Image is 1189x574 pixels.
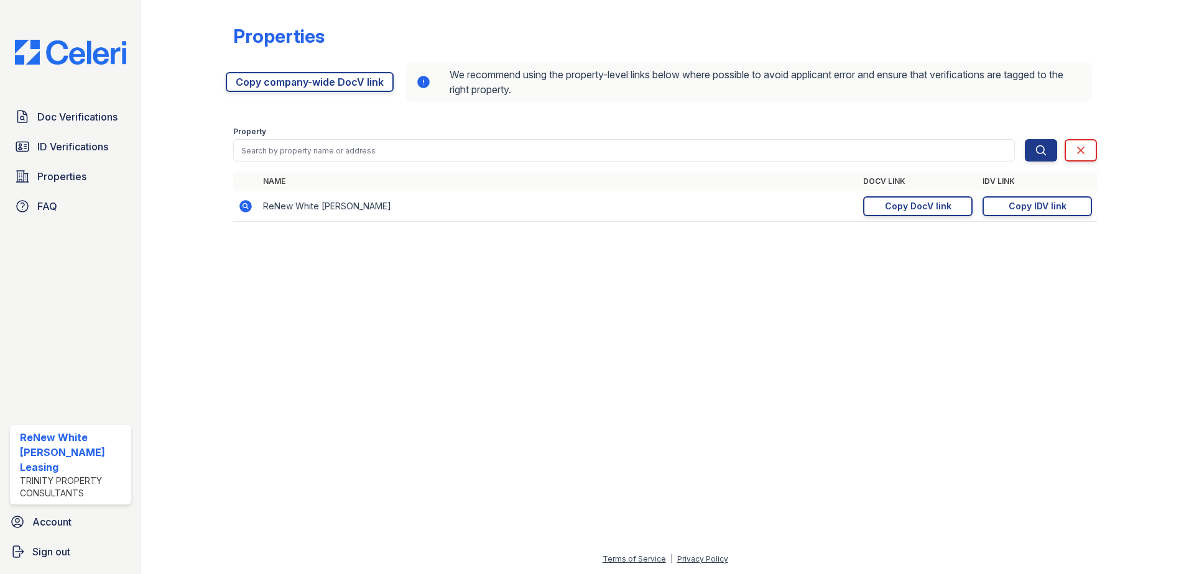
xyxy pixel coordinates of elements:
a: Doc Verifications [10,104,131,129]
a: Sign out [5,539,136,564]
div: | [670,554,673,563]
span: FAQ [37,199,57,214]
a: Copy DocV link [863,196,973,216]
span: Sign out [32,544,70,559]
div: We recommend using the property-level links below where possible to avoid applicant error and ens... [406,62,1092,102]
div: Copy DocV link [885,200,951,212]
input: Search by property name or address [233,139,1015,162]
a: Privacy Policy [677,554,728,563]
th: DocV Link [858,171,978,191]
img: CE_Logo_Blue-a8612792a0a2168367f1c8372b55b34899dd931a85d93a1a3d3e32e68fde9ad4.png [5,40,136,65]
a: Terms of Service [603,554,666,563]
a: Properties [10,164,131,189]
a: FAQ [10,194,131,219]
a: Copy IDV link [983,196,1092,216]
div: Properties [233,25,325,47]
th: IDV Link [978,171,1097,191]
a: ID Verifications [10,134,131,159]
label: Property [233,127,266,137]
span: Properties [37,169,86,184]
a: Account [5,509,136,534]
td: ReNew White [PERSON_NAME] [258,191,858,222]
a: Copy company-wide DocV link [226,72,394,92]
span: Account [32,514,72,529]
div: ReNew White [PERSON_NAME] Leasing [20,430,126,475]
span: Doc Verifications [37,109,118,124]
div: Trinity Property Consultants [20,475,126,499]
div: Copy IDV link [1009,200,1066,212]
span: ID Verifications [37,139,108,154]
th: Name [258,171,858,191]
